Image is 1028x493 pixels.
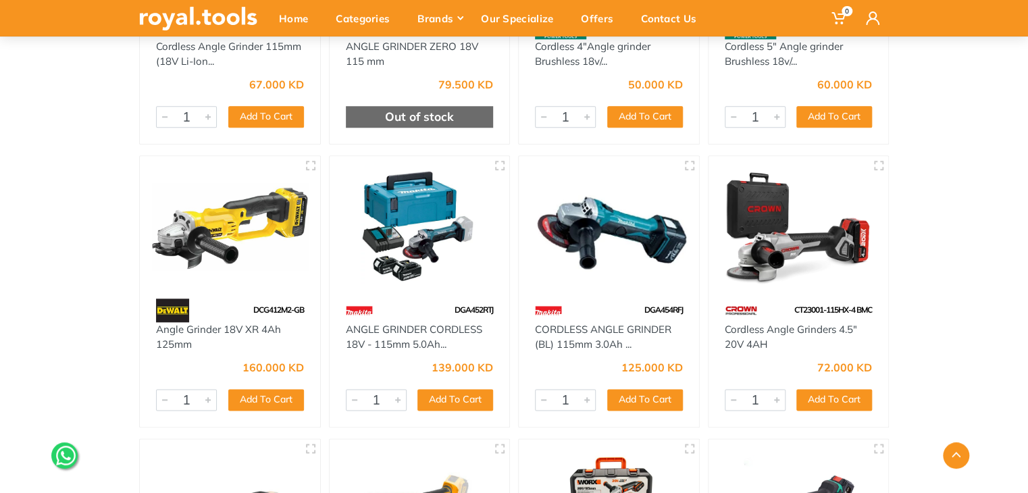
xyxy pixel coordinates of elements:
[607,106,683,128] button: Add To Cart
[535,40,650,68] a: Cordless 4"Angle grinder Brushless 18v/...
[253,305,304,315] span: DCG412M2-GB
[156,299,189,322] img: 45.webp
[249,79,304,90] div: 67.000 KD
[346,106,494,128] div: Out of stock
[817,362,872,373] div: 72.000 KD
[531,168,687,285] img: Royal Tools - CORDLESS ANGLE GRINDER (BL) 115mm 3.0Ah -18V Li-ion
[156,40,301,68] a: Cordless Angle Grinder 115mm (18V Li-Ion...
[571,4,632,32] div: Offers
[438,79,493,90] div: 79.500 KD
[535,299,562,322] img: 42.webp
[842,6,852,16] span: 0
[228,106,304,128] button: Add To Cart
[817,79,872,90] div: 60.000 KD
[269,4,326,32] div: Home
[408,4,471,32] div: Brands
[644,305,683,315] span: DGA454RFJ
[725,299,757,322] img: 75.webp
[535,323,671,351] a: CORDLESS ANGLE GRINDER (BL) 115mm 3.0Ah ...
[342,168,498,285] img: Royal Tools - ANGLE GRINDER CORDLESS 18V - 115mm 5.0Ah
[152,168,308,285] img: Royal Tools - Angle Grinder 18V XR 4Ah 125mm
[242,362,304,373] div: 160.000 KD
[725,323,857,351] a: Cordless Angle Grinders 4.5" 20V 4AH
[139,7,257,30] img: royal.tools Logo
[796,389,872,411] button: Add To Cart
[346,299,373,322] img: 42.webp
[607,389,683,411] button: Add To Cart
[471,4,571,32] div: Our Specialize
[228,389,304,411] button: Add To Cart
[794,305,872,315] span: CT23001-115HX-4 BMC
[432,362,493,373] div: 139.000 KD
[455,305,493,315] span: DGA452RTJ
[796,106,872,128] button: Add To Cart
[346,40,478,68] a: ANGLE GRINDER ZERO 18V 115 mm
[632,4,715,32] div: Contact Us
[725,40,843,68] a: Cordless 5" Angle grinder Brushless 18v/...
[621,362,683,373] div: 125.000 KD
[326,4,408,32] div: Categories
[156,323,281,351] a: Angle Grinder 18V XR 4Ah 125mm
[628,79,683,90] div: 50.000 KD
[346,323,482,351] a: ANGLE GRINDER CORDLESS 18V - 115mm 5.0Ah...
[417,389,493,411] button: Add To Cart
[721,168,877,285] img: Royal Tools - Cordless Angle Grinders 4.5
